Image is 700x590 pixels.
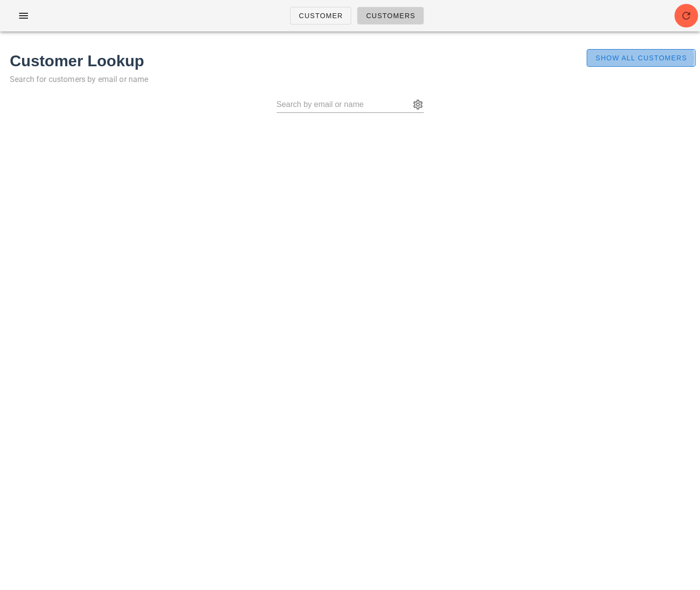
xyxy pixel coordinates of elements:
[365,12,415,20] span: Customers
[412,99,424,110] button: appended action
[10,73,575,86] p: Search for customers by email or name
[357,7,424,25] a: Customers
[595,54,687,62] span: Show All Customers
[10,49,575,73] h1: Customer Lookup
[298,12,343,20] span: Customer
[277,97,410,112] input: Search by email or name
[587,49,696,67] button: Show All Customers
[290,7,351,25] a: Customer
